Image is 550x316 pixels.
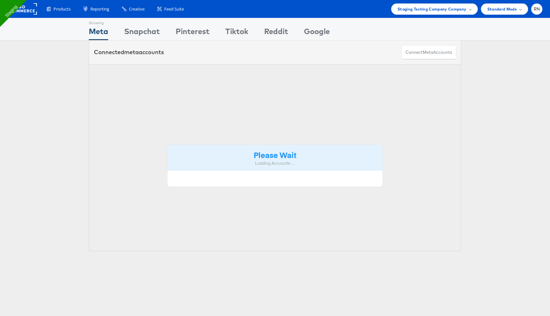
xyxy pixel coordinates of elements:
[304,26,330,40] div: Google
[89,18,108,26] div: Showing
[129,6,145,12] span: Creative
[89,26,108,40] div: Meta
[164,6,184,12] span: Feed Suite
[487,6,517,12] span: Standard Mode
[124,48,139,56] span: meta
[423,49,433,55] span: meta
[176,26,209,40] div: Pinterest
[401,45,456,60] button: ConnectmetaAccounts
[124,26,160,40] div: Snapchat
[90,6,109,12] span: Reporting
[172,160,378,166] div: Loading Accounts ....
[264,26,288,40] div: Reddit
[398,6,467,12] span: Staging Testing Company Company
[534,7,540,11] span: RN
[94,48,164,56] div: Connected accounts
[53,6,71,12] span: Products
[225,26,248,40] div: Tiktok
[254,149,296,160] strong: Please Wait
